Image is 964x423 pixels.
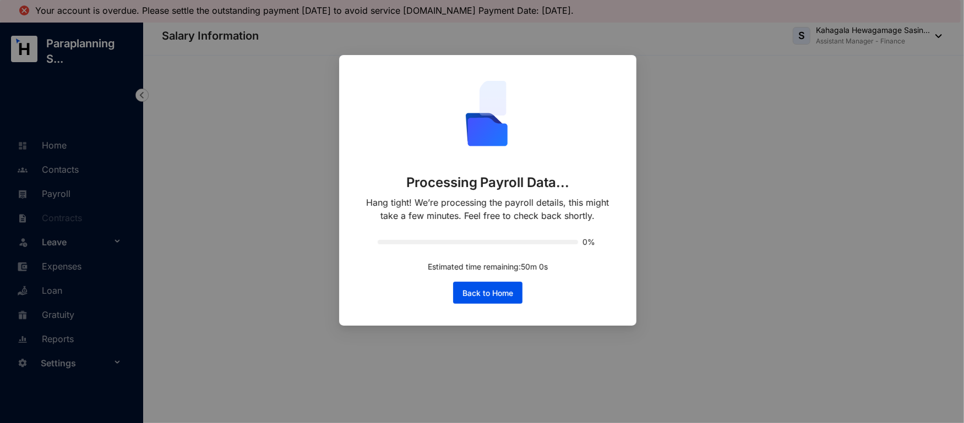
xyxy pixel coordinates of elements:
[582,238,598,246] span: 0%
[406,174,569,191] p: Processing Payroll Data...
[453,282,522,304] button: Back to Home
[462,288,513,299] span: Back to Home
[361,196,614,222] p: Hang tight! We’re processing the payroll details, this might take a few minutes. Feel free to che...
[428,261,548,273] p: Estimated time remaining: 50 m 0 s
